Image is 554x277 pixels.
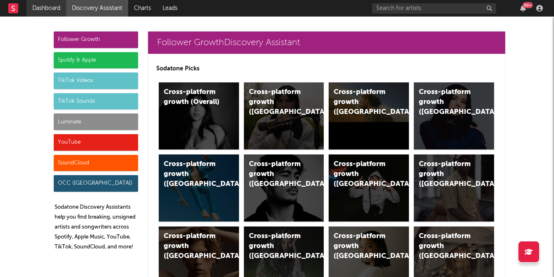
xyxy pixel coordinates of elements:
[329,82,409,149] a: Cross-platform growth ([GEOGRAPHIC_DATA])
[249,231,305,261] div: Cross-platform growth ([GEOGRAPHIC_DATA])
[156,64,497,74] p: Sodatone Picks
[164,159,220,189] div: Cross-platform growth ([GEOGRAPHIC_DATA])
[414,154,494,222] a: Cross-platform growth ([GEOGRAPHIC_DATA])
[159,154,239,222] a: Cross-platform growth ([GEOGRAPHIC_DATA])
[419,231,475,261] div: Cross-platform growth ([GEOGRAPHIC_DATA])
[148,31,505,54] a: Follower GrowthDiscovery Assistant
[419,87,475,117] div: Cross-platform growth ([GEOGRAPHIC_DATA])
[164,231,220,261] div: Cross-platform growth ([GEOGRAPHIC_DATA])
[54,113,138,130] div: Luminate
[244,154,324,222] a: Cross-platform growth ([GEOGRAPHIC_DATA])
[414,82,494,149] a: Cross-platform growth ([GEOGRAPHIC_DATA])
[159,82,239,149] a: Cross-platform growth (Overall)
[55,202,138,252] p: Sodatone Discovery Assistants help you find breaking, unsigned artists and songwriters across Spo...
[329,154,409,222] a: Cross-platform growth ([GEOGRAPHIC_DATA]/GSA)
[54,134,138,151] div: YouTube
[520,5,526,12] button: 99+
[372,3,496,14] input: Search for artists
[244,82,324,149] a: Cross-platform growth ([GEOGRAPHIC_DATA])
[334,231,390,261] div: Cross-platform growth ([GEOGRAPHIC_DATA])
[54,155,138,171] div: SoundCloud
[54,52,138,69] div: Spotify & Apple
[334,159,390,189] div: Cross-platform growth ([GEOGRAPHIC_DATA]/GSA)
[334,87,390,117] div: Cross-platform growth ([GEOGRAPHIC_DATA])
[249,159,305,189] div: Cross-platform growth ([GEOGRAPHIC_DATA])
[54,72,138,89] div: TikTok Videos
[54,93,138,110] div: TikTok Sounds
[164,87,220,107] div: Cross-platform growth (Overall)
[54,175,138,192] div: OCC ([GEOGRAPHIC_DATA])
[54,31,138,48] div: Follower Growth
[249,87,305,117] div: Cross-platform growth ([GEOGRAPHIC_DATA])
[419,159,475,189] div: Cross-platform growth ([GEOGRAPHIC_DATA])
[523,2,533,8] div: 99 +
